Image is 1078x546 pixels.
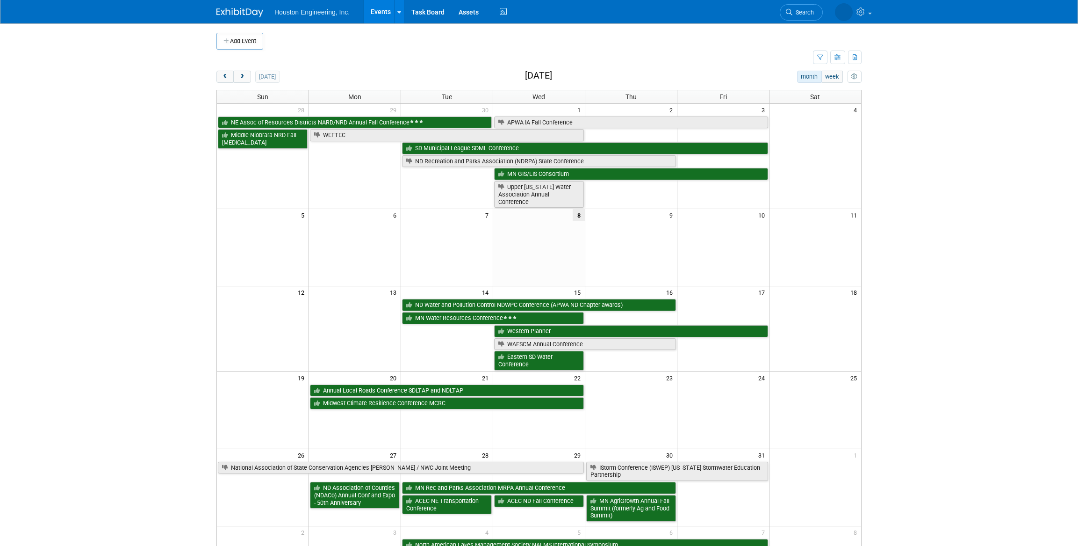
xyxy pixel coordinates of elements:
[494,116,768,129] a: APWA IA Fall Conference
[348,93,361,101] span: Mon
[757,209,769,221] span: 10
[255,71,280,83] button: [DATE]
[310,385,584,397] a: Annual Local Roads Conference SDLTAP and NDLTAP
[525,71,552,81] h2: [DATE]
[849,372,861,384] span: 25
[586,495,676,522] a: MN AgriGrowth Annual Fall Summit (formerly Ag and Food Summit)
[494,168,768,180] a: MN GIS/LIS Consortium
[849,286,861,298] span: 18
[573,209,585,221] span: 8
[392,526,401,538] span: 3
[797,71,822,83] button: month
[573,449,585,461] span: 29
[668,209,677,221] span: 9
[835,3,853,21] img: Heidi Joarnt
[665,449,677,461] span: 30
[576,526,585,538] span: 5
[494,325,768,337] a: Western Planner
[300,526,309,538] span: 2
[761,526,769,538] span: 7
[218,462,584,474] a: National Association of State Conservation Agencies [PERSON_NAME] / NWC Joint Meeting
[310,129,584,141] a: WEFTEC
[218,129,308,148] a: Middle Niobrara NRD Fall [MEDICAL_DATA]
[757,449,769,461] span: 31
[402,312,584,324] a: MN Water Resources Conference
[310,482,400,509] a: ND Association of Counties (NDACo) Annual Conf and Expo - 50th Anniversary
[665,372,677,384] span: 23
[849,209,861,221] span: 11
[297,372,309,384] span: 19
[216,71,234,83] button: prev
[274,8,350,16] span: Houston Engineering, Inc.
[757,286,769,298] span: 17
[297,286,309,298] span: 12
[481,104,493,116] span: 30
[300,209,309,221] span: 5
[310,397,584,409] a: Midwest Climate Resilience Conference MCRC
[484,526,493,538] span: 4
[848,71,862,83] button: myCustomButton
[297,449,309,461] span: 26
[494,181,584,208] a: Upper [US_STATE] Water Association Annual Conference
[761,104,769,116] span: 3
[389,449,401,461] span: 27
[532,93,545,101] span: Wed
[494,351,584,370] a: Eastern SD Water Conference
[233,71,251,83] button: next
[668,104,677,116] span: 2
[853,449,861,461] span: 1
[853,526,861,538] span: 8
[392,209,401,221] span: 6
[576,104,585,116] span: 1
[810,93,820,101] span: Sat
[665,286,677,298] span: 16
[402,482,676,494] a: MN Rec and Parks Association MRPA Annual Conference
[494,338,676,350] a: WAFSCM Annual Conference
[668,526,677,538] span: 6
[757,372,769,384] span: 24
[851,74,857,80] i: Personalize Calendar
[481,286,493,298] span: 14
[216,8,263,17] img: ExhibitDay
[625,93,637,101] span: Thu
[402,495,492,514] a: ACEC NE Transportation Conference
[442,93,452,101] span: Tue
[719,93,727,101] span: Fri
[402,299,676,311] a: ND Water and Pollution Control NDWPC Conference (APWA ND Chapter awards)
[402,142,768,154] a: SD Municipal League SDML Conference
[853,104,861,116] span: 4
[573,372,585,384] span: 22
[257,93,268,101] span: Sun
[780,4,823,21] a: Search
[573,286,585,298] span: 15
[389,372,401,384] span: 20
[821,71,843,83] button: week
[586,462,768,481] a: IStorm Conference (ISWEP) [US_STATE] Stormwater Education Partnership
[402,155,676,167] a: ND Recreation and Parks Association (NDRPA) State Conference
[484,209,493,221] span: 7
[481,449,493,461] span: 28
[481,372,493,384] span: 21
[389,104,401,116] span: 29
[792,9,814,16] span: Search
[297,104,309,116] span: 28
[494,495,584,507] a: ACEC ND Fall Conference
[218,116,492,129] a: NE Assoc of Resources Districts NARD/NRD Annual Fall Conference
[216,33,263,50] button: Add Event
[389,286,401,298] span: 13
